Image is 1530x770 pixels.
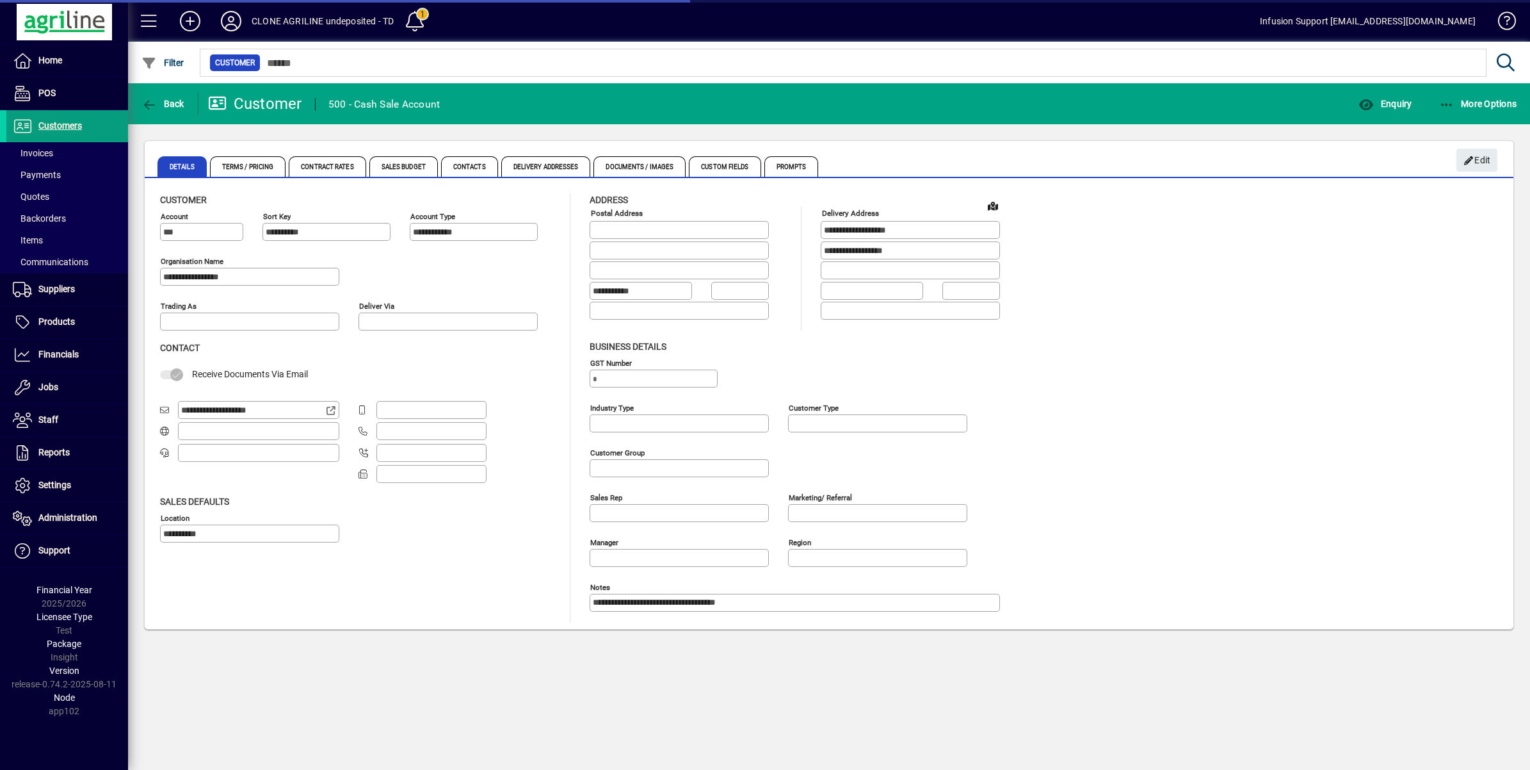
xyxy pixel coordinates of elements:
[208,94,302,114] div: Customer
[138,92,188,115] button: Back
[13,213,66,224] span: Backorders
[590,358,632,367] mat-label: GST Number
[590,341,666,352] span: Business details
[789,493,852,502] mat-label: Marketing/ Referral
[13,170,61,180] span: Payments
[590,493,622,502] mat-label: Sales rep
[263,212,291,221] mat-label: Sort key
[6,437,128,469] a: Reports
[6,142,128,164] a: Invoices
[328,94,440,115] div: 500 - Cash Sale Account
[590,195,628,205] span: Address
[6,251,128,273] a: Communications
[252,11,394,31] div: CLONE AGRILINE undeposited - TD
[215,56,255,69] span: Customer
[6,535,128,567] a: Support
[160,343,200,353] span: Contact
[1358,99,1412,109] span: Enquiry
[1260,11,1476,31] div: Infusion Support [EMAIL_ADDRESS][DOMAIN_NAME]
[501,156,591,177] span: Delivery Addresses
[1439,99,1517,109] span: More Options
[590,537,618,546] mat-label: Manager
[6,306,128,338] a: Products
[49,666,79,676] span: Version
[141,58,184,68] span: Filter
[289,156,366,177] span: Contract Rates
[36,612,92,622] span: Licensee Type
[6,339,128,371] a: Financials
[6,502,128,534] a: Administration
[6,372,128,404] a: Jobs
[38,316,75,327] span: Products
[141,99,184,109] span: Back
[6,186,128,208] a: Quotes
[6,78,128,110] a: POS
[38,120,82,131] span: Customers
[38,55,62,65] span: Home
[54,692,75,703] span: Node
[6,229,128,251] a: Items
[36,585,92,595] span: Financial Year
[38,480,71,490] span: Settings
[1436,92,1520,115] button: More Options
[38,382,58,392] span: Jobs
[1488,3,1514,44] a: Knowledge Base
[47,639,81,649] span: Package
[38,349,79,359] span: Financials
[983,195,1003,216] a: View on map
[441,156,498,177] span: Contacts
[6,274,128,306] a: Suppliers
[1456,149,1497,172] button: Edit
[38,88,56,98] span: POS
[6,45,128,77] a: Home
[593,156,686,177] span: Documents / Images
[6,404,128,436] a: Staff
[590,403,634,412] mat-label: Industry type
[13,192,49,202] span: Quotes
[789,537,811,546] mat-label: Region
[157,156,207,177] span: Details
[13,257,88,267] span: Communications
[789,403,839,412] mat-label: Customer type
[161,302,197,311] mat-label: Trading as
[161,257,223,266] mat-label: Organisation name
[590,582,610,591] mat-label: Notes
[38,414,58,425] span: Staff
[161,212,188,221] mat-label: Account
[138,51,188,74] button: Filter
[764,156,819,177] span: Prompts
[211,10,252,33] button: Profile
[38,545,70,555] span: Support
[13,148,53,158] span: Invoices
[13,235,43,245] span: Items
[689,156,761,177] span: Custom Fields
[38,284,75,294] span: Suppliers
[590,448,645,457] mat-label: Customer group
[359,302,394,311] mat-label: Deliver via
[369,156,438,177] span: Sales Budget
[192,369,308,379] span: Receive Documents Via Email
[160,496,229,507] span: Sales defaults
[160,195,207,205] span: Customer
[161,513,189,522] mat-label: Location
[210,156,286,177] span: Terms / Pricing
[38,512,97,523] span: Administration
[6,470,128,502] a: Settings
[38,447,70,457] span: Reports
[410,212,455,221] mat-label: Account Type
[128,92,198,115] app-page-header-button: Back
[1463,150,1491,171] span: Edit
[6,208,128,229] a: Backorders
[1355,92,1415,115] button: Enquiry
[170,10,211,33] button: Add
[6,164,128,186] a: Payments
